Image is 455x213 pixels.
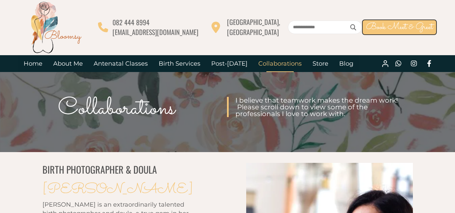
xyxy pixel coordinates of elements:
[29,0,83,54] img: Bloomsy
[58,91,175,127] span: Collaborations
[235,96,399,118] span: I believe that teamwork makes the dream work! Please scroll down to view some of the professional...
[227,27,279,37] span: [GEOGRAPHIC_DATA]
[42,163,157,176] span: BIRTH PHOTOGRAPHER & DOULA
[206,55,253,72] a: Post-[DATE]
[334,55,359,72] a: Blog
[307,55,334,72] a: Store
[18,55,48,72] a: Home
[253,55,307,72] a: Collaborations
[112,27,198,37] span: [EMAIL_ADDRESS][DOMAIN_NAME]
[48,55,88,72] a: About Me
[112,17,150,27] span: 082 444 8994
[153,55,206,72] a: Birth Services
[42,180,193,200] span: [PERSON_NAME]
[227,17,280,27] span: [GEOGRAPHIC_DATA],
[366,21,433,34] span: Book Meet & Greet
[88,55,153,72] a: Antenatal Classes
[362,20,437,35] a: Book Meet & Greet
